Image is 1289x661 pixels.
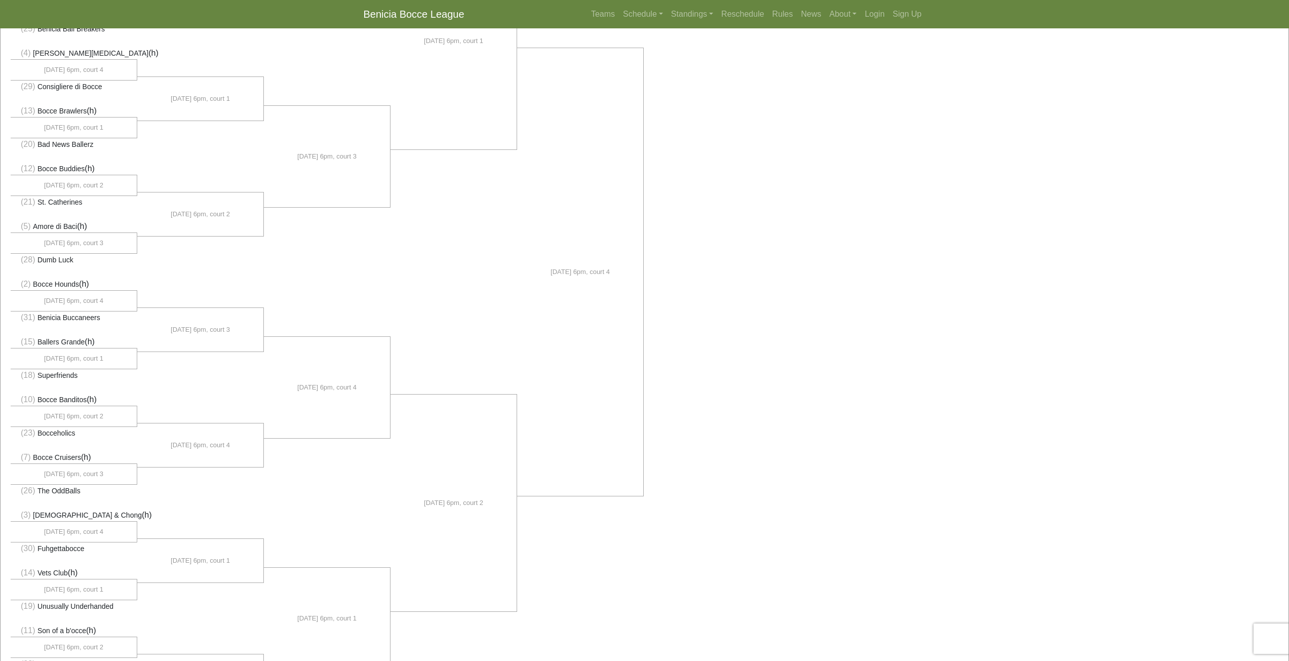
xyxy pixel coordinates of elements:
[297,613,357,624] span: [DATE] 6pm, court 1
[364,4,464,24] a: Benicia Bocce League
[44,180,103,190] span: [DATE] 6pm, court 2
[33,280,79,288] span: Bocce Hounds
[21,280,31,288] span: (2)
[21,429,35,437] span: (23)
[21,140,35,148] span: (20)
[768,4,797,24] a: Rules
[551,267,610,277] span: [DATE] 6pm, court 4
[21,198,35,206] span: (21)
[33,511,142,519] span: [DEMOGRAPHIC_DATA] & Chong
[11,336,137,348] li: (h)
[37,371,77,379] span: Superfriends
[861,4,888,24] a: Login
[11,47,137,60] li: (h)
[587,4,619,24] a: Teams
[37,569,68,577] span: Vets Club
[44,354,103,364] span: [DATE] 6pm, court 1
[21,544,35,553] span: (30)
[171,209,230,219] span: [DATE] 6pm, court 2
[11,163,137,175] li: (h)
[44,642,103,652] span: [DATE] 6pm, court 2
[21,568,35,577] span: (14)
[33,49,148,57] span: [PERSON_NAME][MEDICAL_DATA]
[44,238,103,248] span: [DATE] 6pm, court 3
[21,371,35,379] span: (18)
[37,338,85,346] span: Ballers Grande
[619,4,667,24] a: Schedule
[21,511,31,519] span: (3)
[171,440,230,450] span: [DATE] 6pm, court 4
[171,94,230,104] span: [DATE] 6pm, court 1
[21,313,35,322] span: (31)
[21,82,35,91] span: (29)
[11,278,137,291] li: (h)
[171,325,230,335] span: [DATE] 6pm, court 3
[297,382,357,393] span: [DATE] 6pm, court 4
[37,396,87,404] span: Bocce Banditos
[11,394,137,406] li: (h)
[37,198,83,206] span: St. Catherines
[21,486,35,495] span: (26)
[667,4,717,24] a: Standings
[37,487,81,495] span: The OddBalls
[11,451,137,464] li: (h)
[37,545,85,553] span: Fuhgettabocce
[826,4,861,24] a: About
[44,469,103,479] span: [DATE] 6pm, court 3
[33,222,77,230] span: Amore di Baci
[21,453,31,461] span: (7)
[424,498,483,508] span: [DATE] 6pm, court 2
[11,509,137,522] li: (h)
[44,527,103,537] span: [DATE] 6pm, court 4
[889,4,926,24] a: Sign Up
[21,106,35,115] span: (13)
[21,49,31,57] span: (4)
[33,453,81,461] span: Bocce Cruisers
[37,627,86,635] span: Son of a b'occe
[21,337,35,346] span: (15)
[37,25,105,33] span: Benicia Ball Breakers
[37,429,75,437] span: Bocceholics
[37,83,102,91] span: Consigliere di Bocce
[37,602,113,610] span: Unusually Underhanded
[21,395,35,404] span: (10)
[37,314,100,322] span: Benicia Buccaneers
[797,4,826,24] a: News
[21,222,31,230] span: (5)
[44,585,103,595] span: [DATE] 6pm, court 1
[11,625,137,637] li: (h)
[21,164,35,173] span: (12)
[11,105,137,118] li: (h)
[171,556,230,566] span: [DATE] 6pm, court 1
[21,255,35,264] span: (28)
[44,411,103,421] span: [DATE] 6pm, court 2
[11,567,137,579] li: (h)
[37,165,85,173] span: Bocce Buddies
[21,602,35,610] span: (19)
[717,4,768,24] a: Reschedule
[44,123,103,133] span: [DATE] 6pm, court 1
[297,151,357,162] span: [DATE] 6pm, court 3
[21,626,35,635] span: (11)
[37,107,87,115] span: Bocce Brawlers
[21,24,35,33] span: (25)
[37,140,94,148] span: Bad News Ballerz
[44,296,103,306] span: [DATE] 6pm, court 4
[424,36,483,46] span: [DATE] 6pm, court 1
[44,65,103,75] span: [DATE] 6pm, court 4
[11,220,137,233] li: (h)
[37,256,73,264] span: Dumb Luck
